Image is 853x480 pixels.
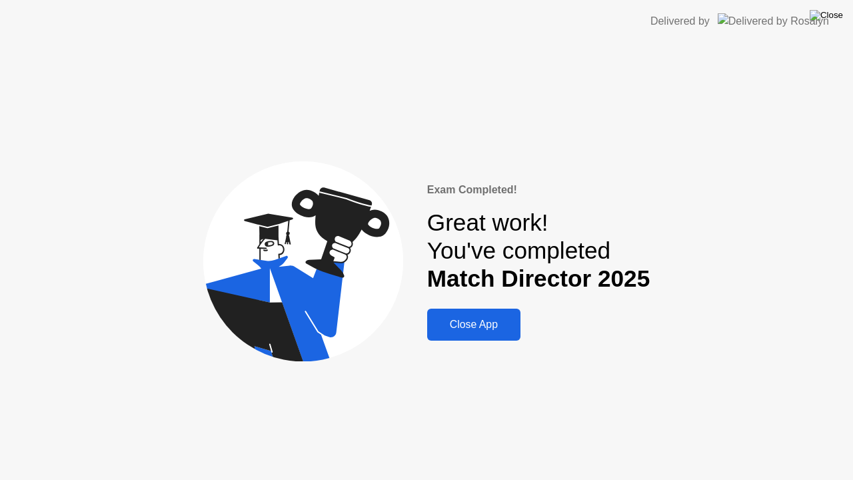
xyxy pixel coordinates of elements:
img: Delivered by Rosalyn [718,13,829,29]
div: Close App [431,319,516,331]
b: Match Director 2025 [427,265,650,291]
button: Close App [427,309,520,341]
img: Close [810,10,843,21]
div: Delivered by [650,13,710,29]
div: Great work! You've completed [427,209,650,293]
div: Exam Completed! [427,182,650,198]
